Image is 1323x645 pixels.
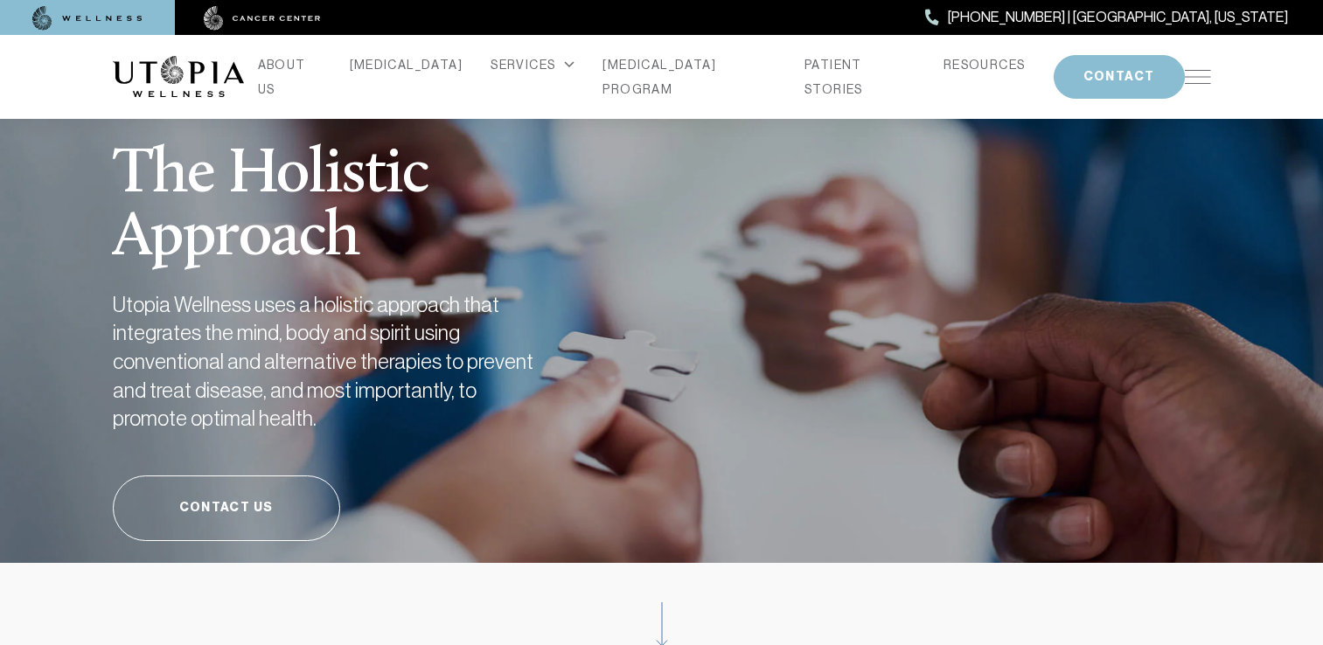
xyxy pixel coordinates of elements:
[1054,55,1185,99] button: CONTACT
[113,475,340,541] a: Contact Us
[113,56,244,98] img: logo
[804,52,916,101] a: PATIENT STORIES
[113,291,550,433] h2: Utopia Wellness uses a holistic approach that integrates the mind, body and spirit using conventi...
[258,52,322,101] a: ABOUT US
[944,52,1026,77] a: RESOURCES
[948,6,1288,29] span: [PHONE_NUMBER] | [GEOGRAPHIC_DATA], [US_STATE]
[204,6,321,31] img: cancer center
[491,52,574,77] div: SERVICES
[1185,70,1211,84] img: icon-hamburger
[350,52,463,77] a: [MEDICAL_DATA]
[925,6,1288,29] a: [PHONE_NUMBER] | [GEOGRAPHIC_DATA], [US_STATE]
[113,101,629,270] h1: The Holistic Approach
[602,52,776,101] a: [MEDICAL_DATA] PROGRAM
[32,6,143,31] img: wellness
